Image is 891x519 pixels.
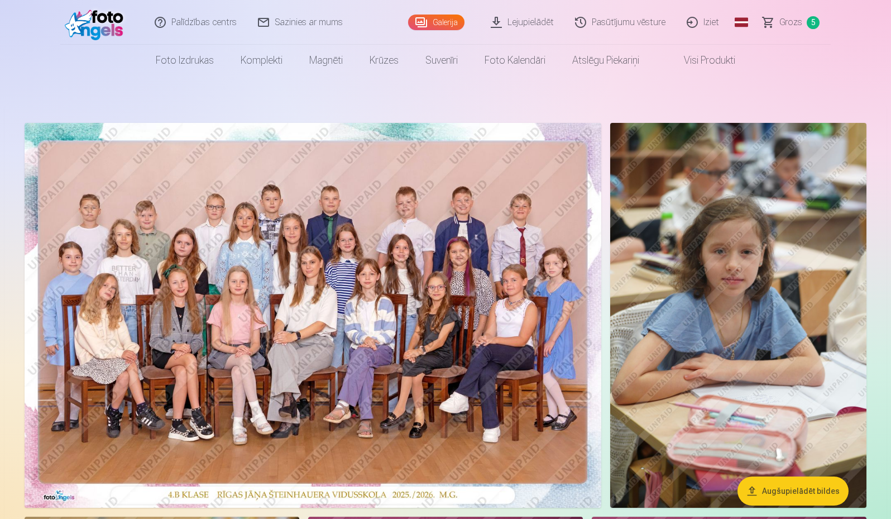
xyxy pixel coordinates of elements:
[296,45,356,76] a: Magnēti
[408,15,464,30] a: Galerija
[559,45,653,76] a: Atslēgu piekariņi
[807,16,820,29] span: 5
[412,45,471,76] a: Suvenīri
[779,16,802,29] span: Grozs
[227,45,296,76] a: Komplekti
[737,477,849,506] button: Augšupielādēt bildes
[653,45,749,76] a: Visi produkti
[356,45,412,76] a: Krūzes
[471,45,559,76] a: Foto kalendāri
[142,45,227,76] a: Foto izdrukas
[65,4,129,40] img: /fa1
